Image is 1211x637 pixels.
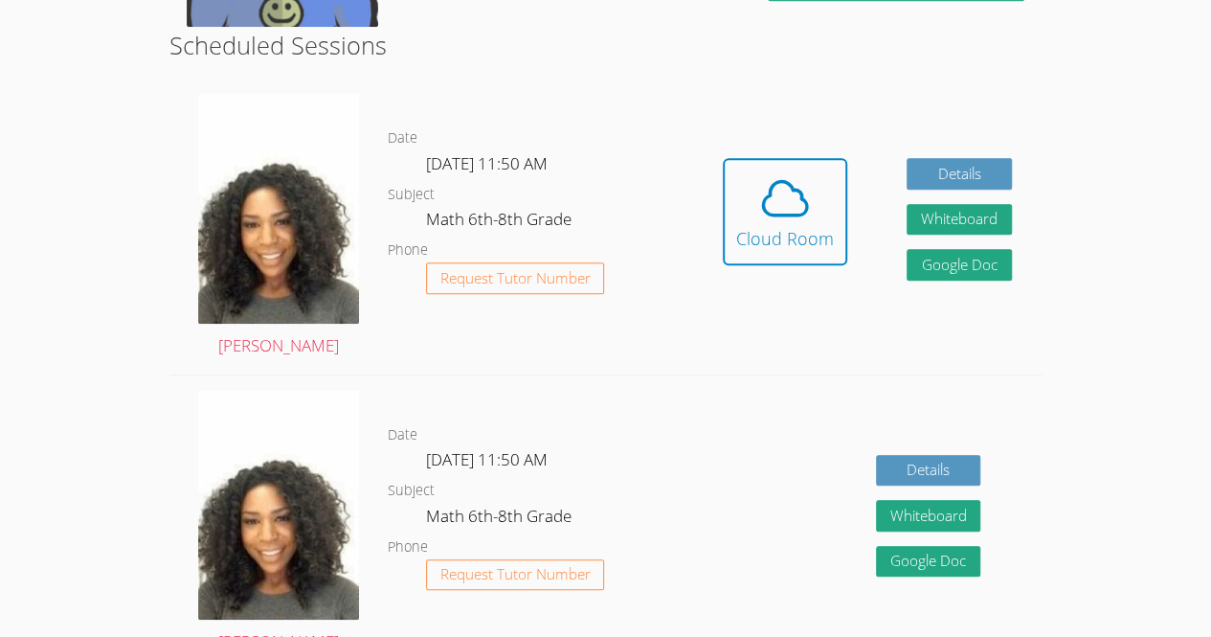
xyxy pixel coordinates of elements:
[876,546,981,578] a: Google Doc
[440,567,591,581] span: Request Tutor Number
[907,158,1012,190] a: Details
[388,479,435,503] dt: Subject
[426,152,548,174] span: [DATE] 11:50 AM
[440,271,591,285] span: Request Tutor Number
[388,239,428,262] dt: Phone
[876,500,981,532] button: Whiteboard
[426,559,605,591] button: Request Tutor Number
[426,206,575,239] dd: Math 6th-8th Grade
[198,390,359,621] img: avatar.png
[388,183,435,207] dt: Subject
[388,423,417,447] dt: Date
[426,448,548,470] span: [DATE] 11:50 AM
[388,535,428,559] dt: Phone
[388,126,417,150] dt: Date
[723,158,847,265] button: Cloud Room
[198,93,359,360] a: [PERSON_NAME]
[907,204,1012,236] button: Whiteboard
[169,27,1042,63] h2: Scheduled Sessions
[426,503,575,535] dd: Math 6th-8th Grade
[198,93,359,324] img: avatar.png
[426,262,605,294] button: Request Tutor Number
[736,225,834,252] div: Cloud Room
[907,249,1012,281] a: Google Doc
[876,455,981,487] a: Details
